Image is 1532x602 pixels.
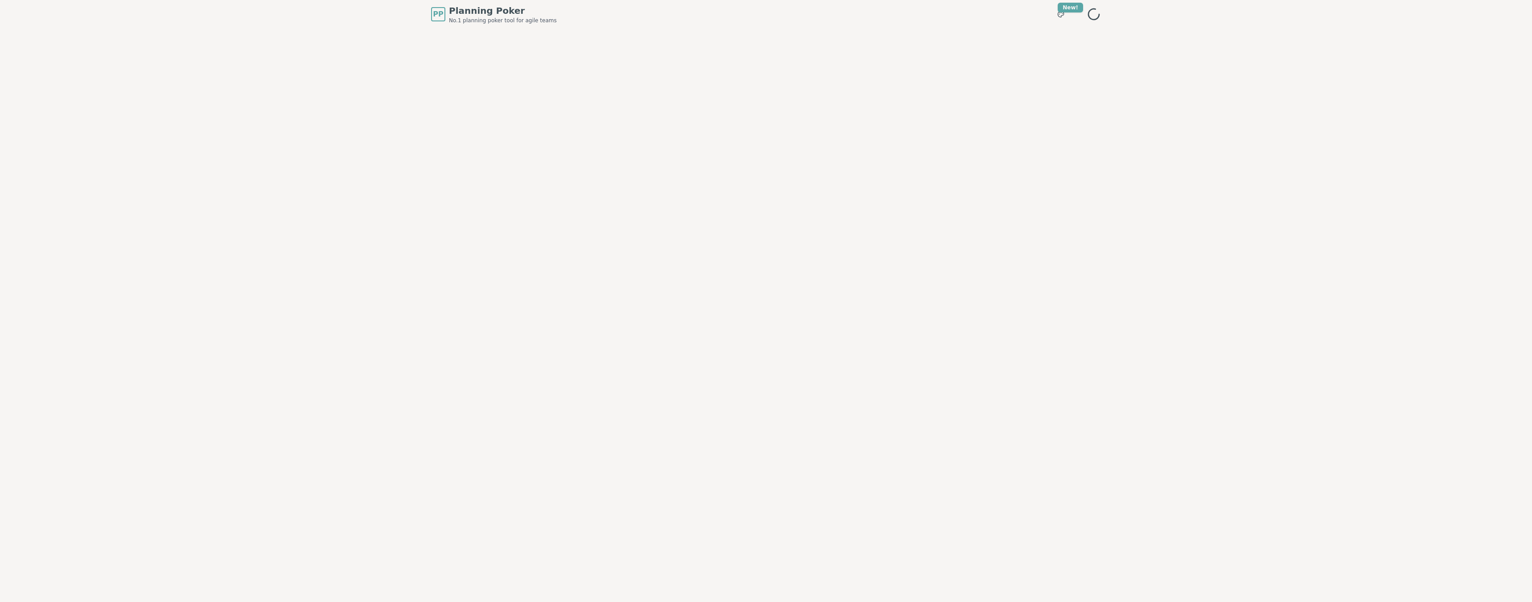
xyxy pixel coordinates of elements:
[431,4,557,24] a: PPPlanning PokerNo.1 planning poker tool for agile teams
[1053,6,1069,22] button: New!
[449,17,557,24] span: No.1 planning poker tool for agile teams
[433,9,443,20] span: PP
[449,4,557,17] span: Planning Poker
[1058,3,1083,12] div: New!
